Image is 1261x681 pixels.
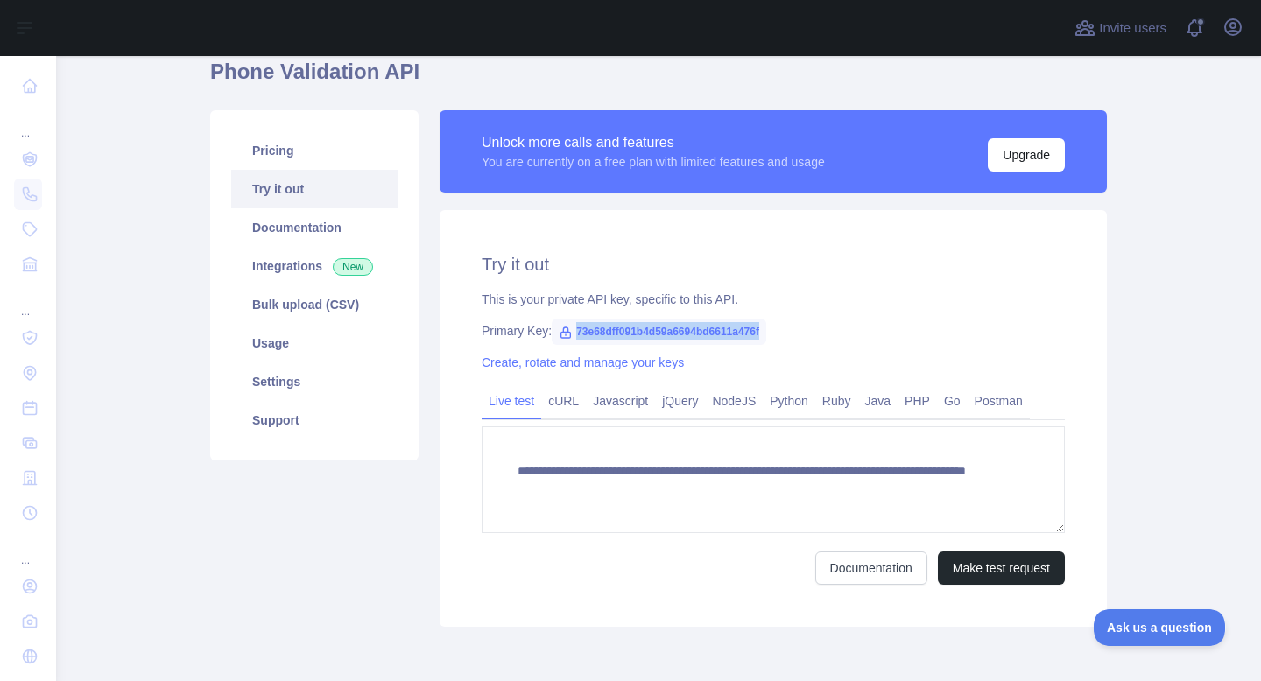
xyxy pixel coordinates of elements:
[231,170,398,208] a: Try it out
[1071,14,1170,42] button: Invite users
[14,105,42,140] div: ...
[898,387,937,415] a: PHP
[586,387,655,415] a: Javascript
[482,387,541,415] a: Live test
[14,532,42,567] div: ...
[763,387,815,415] a: Python
[231,324,398,362] a: Usage
[482,252,1065,277] h2: Try it out
[482,322,1065,340] div: Primary Key:
[938,551,1065,585] button: Make test request
[231,247,398,285] a: Integrations New
[482,153,825,171] div: You are currently on a free plan with limited features and usage
[541,387,586,415] a: cURL
[655,387,705,415] a: jQuery
[1094,609,1226,646] iframe: Toggle Customer Support
[14,284,42,319] div: ...
[482,291,1065,308] div: This is your private API key, specific to this API.
[1099,18,1166,39] span: Invite users
[968,387,1030,415] a: Postman
[482,132,825,153] div: Unlock more calls and features
[815,387,858,415] a: Ruby
[231,208,398,247] a: Documentation
[231,362,398,401] a: Settings
[815,551,927,585] a: Documentation
[988,138,1065,172] button: Upgrade
[210,58,1107,100] h1: Phone Validation API
[482,355,684,369] a: Create, rotate and manage your keys
[333,258,373,276] span: New
[705,387,763,415] a: NodeJS
[552,319,766,345] span: 73e68dff091b4d59a6694bd6611a476f
[937,387,968,415] a: Go
[231,285,398,324] a: Bulk upload (CSV)
[231,401,398,439] a: Support
[858,387,898,415] a: Java
[231,131,398,170] a: Pricing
